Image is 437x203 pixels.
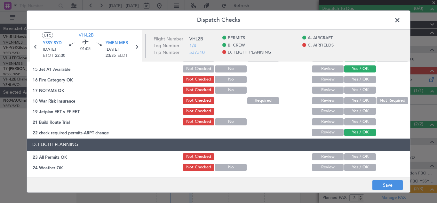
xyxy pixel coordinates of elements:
button: Review [312,118,344,125]
button: Review [312,153,344,160]
button: Review [312,108,344,115]
button: Yes / OK [344,129,376,136]
button: Review [312,76,344,83]
header: Dispatch Checks [27,11,410,30]
button: Review [312,97,344,104]
span: A. AIRCRAFT [308,35,333,42]
button: Yes / OK [344,65,376,72]
button: Yes / OK [344,153,376,160]
button: Yes / OK [344,108,376,115]
button: Yes / OK [344,118,376,125]
button: Not Required [377,97,408,104]
button: Yes / OK [344,76,376,83]
button: Review [312,164,344,171]
button: Yes / OK [344,97,376,104]
span: C. AIRFIELDS [308,42,334,49]
button: Review [312,65,344,72]
button: Yes / OK [344,87,376,94]
button: Yes / OK [344,164,376,171]
button: Review [312,87,344,94]
button: Review [312,129,344,136]
button: Save [372,180,403,190]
